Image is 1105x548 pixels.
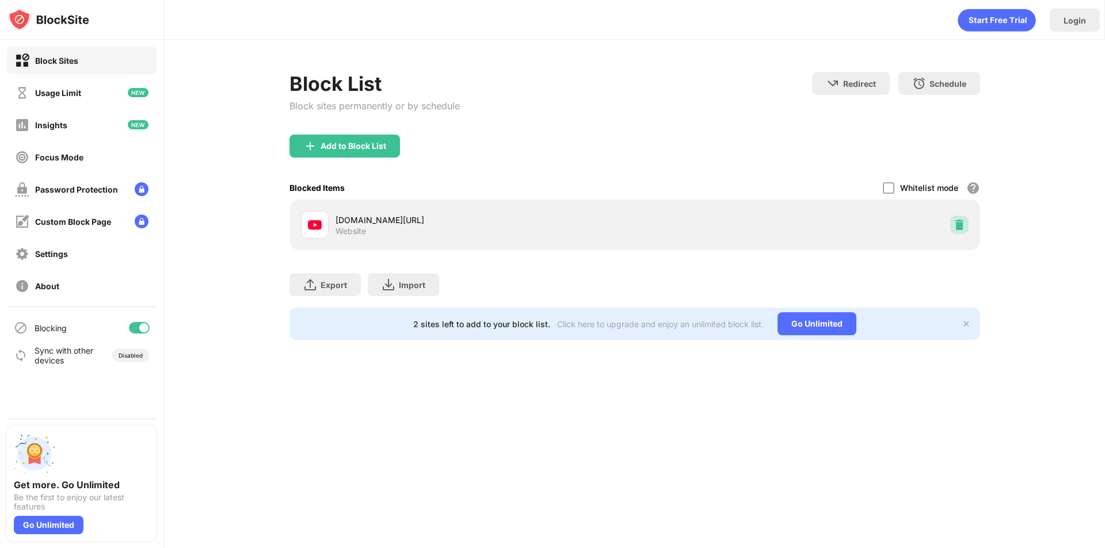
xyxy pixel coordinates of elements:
[14,479,150,490] div: Get more. Go Unlimited
[14,433,55,474] img: push-unlimited.svg
[399,280,425,290] div: Import
[14,321,28,335] img: blocking-icon.svg
[35,56,78,66] div: Block Sites
[289,100,460,112] div: Block sites permanently or by schedule
[8,8,89,31] img: logo-blocksite.svg
[35,323,67,333] div: Blocking
[35,88,81,98] div: Usage Limit
[15,247,29,261] img: settings-off.svg
[15,86,29,100] img: time-usage-off.svg
[413,319,550,329] div: 2 sites left to add to your block list.
[14,493,150,511] div: Be the first to enjoy our latest features
[135,214,148,228] img: lock-menu.svg
[15,279,29,293] img: about-off.svg
[15,214,29,229] img: customize-block-page-off.svg
[14,348,28,362] img: sync-icon.svg
[843,79,876,89] div: Redirect
[15,53,29,68] img: block-on.svg
[14,516,83,534] div: Go Unlimited
[321,280,347,290] div: Export
[35,249,68,259] div: Settings
[557,319,764,329] div: Click here to upgrade and enjoy an unlimited block list.
[128,120,148,129] img: new-icon.svg
[128,88,148,97] img: new-icon.svg
[336,214,635,226] div: [DOMAIN_NAME][URL]
[321,141,386,151] div: Add to Block List
[289,72,460,95] div: Block List
[308,218,322,232] img: favicons
[778,312,856,335] div: Go Unlimited
[35,120,67,130] div: Insights
[1064,16,1086,25] div: Login
[35,217,111,227] div: Custom Block Page
[900,183,958,193] div: Whitelist mode
[958,9,1036,32] div: animation
[35,185,118,194] div: Password Protection
[15,182,29,197] img: password-protection-off.svg
[35,281,59,291] div: About
[35,152,83,162] div: Focus Mode
[15,118,29,132] img: insights-off.svg
[135,182,148,196] img: lock-menu.svg
[35,346,94,365] div: Sync with other devices
[15,150,29,164] img: focus-off.svg
[119,352,143,359] div: Disabled
[289,183,345,193] div: Blocked Items
[962,319,971,328] img: x-button.svg
[929,79,966,89] div: Schedule
[336,226,366,236] div: Website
